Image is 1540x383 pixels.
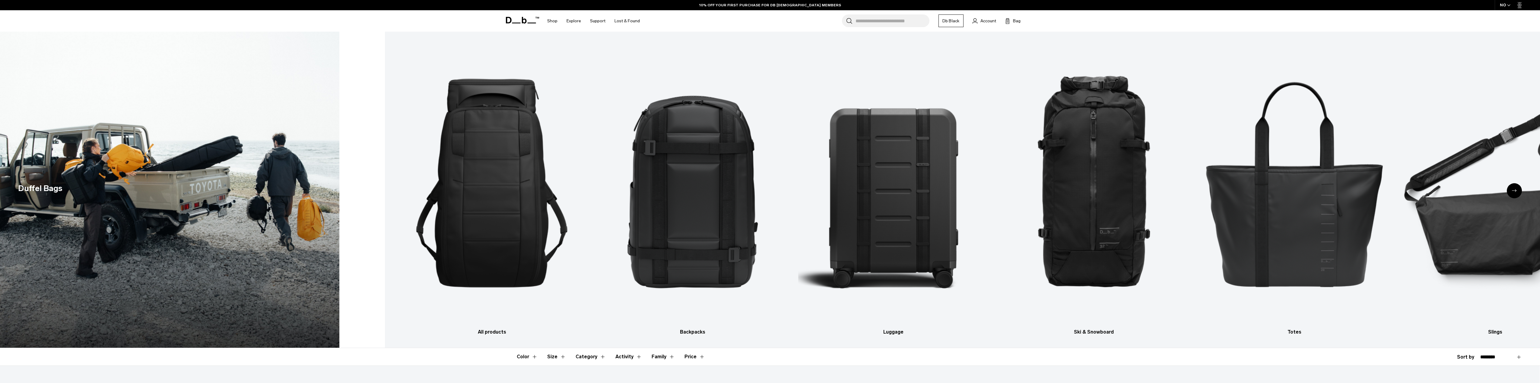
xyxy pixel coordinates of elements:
button: Toggle Filter [576,348,606,366]
h1: Duffel Bags [18,182,62,195]
span: Account [980,18,996,24]
li: 1 / 10 [397,41,587,336]
li: 3 / 10 [798,41,988,336]
h3: Luggage [798,328,988,336]
a: Db Luggage [798,41,988,336]
span: Bag [1013,18,1021,24]
button: Toggle Filter [547,348,566,366]
a: Shop [547,10,557,32]
a: 10% OFF YOUR FIRST PURCHASE FOR DB [DEMOGRAPHIC_DATA] MEMBERS [699,2,841,8]
img: Db [798,41,988,325]
a: Db All products [397,41,587,336]
a: Account [973,17,996,24]
img: Db [999,41,1189,325]
h3: Totes [1199,328,1389,336]
a: Lost & Found [614,10,640,32]
a: Db Backpacks [598,41,788,336]
h3: Backpacks [598,328,788,336]
button: Bag [1005,17,1021,24]
h3: All products [397,328,587,336]
button: Toggle Price [684,348,705,366]
img: Db [397,41,587,325]
li: 4 / 10 [999,41,1189,336]
a: Db Totes [1199,41,1389,336]
img: Db [598,41,788,325]
button: Toggle Filter [517,348,538,366]
a: Db Ski & Snowboard [999,41,1189,336]
a: Db Black [938,14,964,27]
img: Db [1199,41,1389,325]
button: Toggle Filter [615,348,642,366]
li: 5 / 10 [1199,41,1389,336]
div: Next slide [1507,183,1522,198]
li: 2 / 10 [598,41,788,336]
h3: Ski & Snowboard [999,328,1189,336]
a: Support [590,10,605,32]
a: Explore [567,10,581,32]
button: Toggle Filter [652,348,675,366]
nav: Main Navigation [543,10,644,32]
